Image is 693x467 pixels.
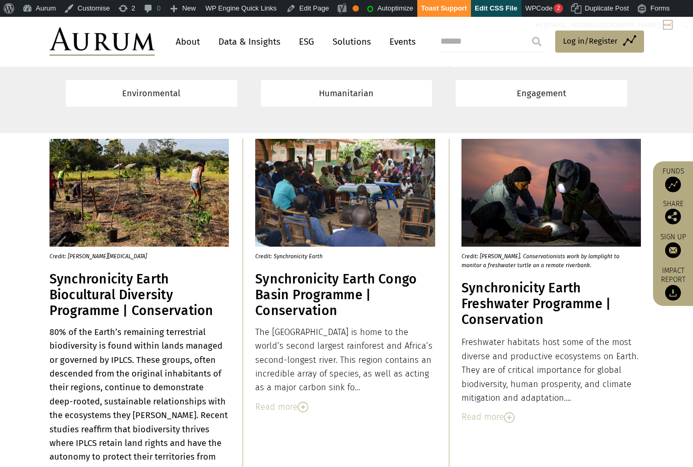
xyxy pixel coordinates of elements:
[170,32,205,52] a: About
[665,242,681,258] img: Sign up to our newsletter
[261,80,433,107] a: Humanitarian
[255,326,435,395] div: The [GEOGRAPHIC_DATA] is home to the world’s second largest rainforest and Africa’s second-longes...
[563,35,618,47] span: Log in/Register
[554,4,563,13] div: 2
[504,412,515,423] img: Read More
[456,80,627,107] a: Engagement
[353,5,359,12] div: OK
[255,400,435,414] div: Read more
[213,32,286,52] a: Data & Insights
[461,280,641,328] h3: Synchronicity Earth Freshwater Programme | Conservation
[255,271,435,319] h3: Synchronicity Earth Congo Basin Programme | Conservation
[327,32,376,52] a: Solutions
[658,167,688,192] a: Funds
[66,80,237,107] a: Environmental
[544,21,660,29] span: [EMAIL_ADDRESS][DOMAIN_NAME]
[532,17,677,34] a: Hi,
[658,200,688,225] div: Share
[294,32,319,52] a: ESG
[461,247,632,270] p: Credit: [PERSON_NAME]. Conservationists work by lamplight to monitor a freshwater turtle on a rem...
[255,247,426,261] p: Credit: Synchronicity Earth
[49,247,220,261] p: Credit: [PERSON_NAME][MEDICAL_DATA]
[461,410,641,424] div: Read more
[658,266,688,301] a: Impact report
[555,31,644,53] a: Log in/Register
[298,402,308,412] img: Read More
[49,27,155,56] img: Aurum
[665,209,681,225] img: Share this post
[384,32,416,52] a: Events
[461,336,641,405] div: Freshwater habitats host some of the most diverse and productive ecosystems on Earth. They are of...
[665,177,681,192] img: Access Funds
[49,271,229,319] h3: Synchronicity Earth Biocultural Diversity Programme | Conservation
[526,31,547,52] input: Submit
[658,232,688,258] a: Sign up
